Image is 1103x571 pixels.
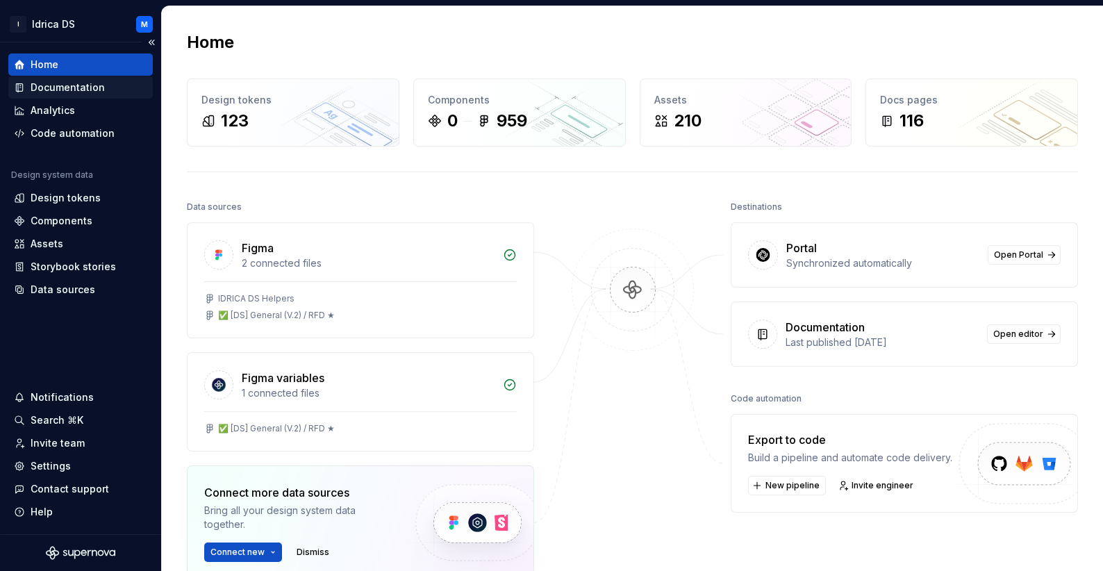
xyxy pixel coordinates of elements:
[204,543,282,562] button: Connect new
[786,240,817,256] div: Portal
[46,546,115,560] svg: Supernova Logo
[8,432,153,454] a: Invite team
[987,324,1061,344] a: Open editor
[31,505,53,519] div: Help
[428,93,611,107] div: Components
[8,53,153,76] a: Home
[8,122,153,144] a: Code automation
[218,293,295,304] div: IDRICA DS Helpers
[8,210,153,232] a: Components
[786,336,979,349] div: Last published [DATE]
[204,484,392,501] div: Connect more data sources
[31,81,105,94] div: Documentation
[786,319,865,336] div: Documentation
[994,249,1043,260] span: Open Portal
[3,9,158,39] button: IIdrica DSM
[654,93,838,107] div: Assets
[31,58,58,72] div: Home
[8,256,153,278] a: Storybook stories
[11,169,93,181] div: Design system data
[31,191,101,205] div: Design tokens
[31,214,92,228] div: Components
[187,222,534,338] a: Figma2 connected filesIDRICA DS Helpers✅ [DS] General (V.2) / RFD ★
[31,459,71,473] div: Settings
[731,389,802,408] div: Code automation
[674,110,702,132] div: 210
[413,78,626,147] a: Components0959
[834,476,920,495] a: Invite engineer
[204,504,392,531] div: Bring all your design system data together.
[187,352,534,452] a: Figma variables1 connected files✅ [DS] General (V.2) / RFD ★
[731,197,782,217] div: Destinations
[221,110,249,132] div: 123
[852,480,913,491] span: Invite engineer
[748,431,952,448] div: Export to code
[31,126,115,140] div: Code automation
[8,386,153,408] button: Notifications
[786,256,979,270] div: Synchronized automatically
[31,390,94,404] div: Notifications
[31,260,116,274] div: Storybook stories
[297,547,329,558] span: Dismiss
[8,233,153,255] a: Assets
[31,283,95,297] div: Data sources
[880,93,1063,107] div: Docs pages
[32,17,75,31] div: Idrica DS
[497,110,527,132] div: 959
[8,187,153,209] a: Design tokens
[447,110,458,132] div: 0
[218,423,335,434] div: ✅ [DS] General (V.2) / RFD ★
[640,78,852,147] a: Assets210
[187,31,234,53] h2: Home
[899,110,924,132] div: 116
[242,370,324,386] div: Figma variables
[993,329,1043,340] span: Open editor
[31,436,85,450] div: Invite team
[10,16,26,33] div: I
[8,409,153,431] button: Search ⌘K
[201,93,385,107] div: Design tokens
[8,279,153,301] a: Data sources
[141,19,148,30] div: M
[8,501,153,523] button: Help
[242,240,274,256] div: Figma
[865,78,1078,147] a: Docs pages116
[8,455,153,477] a: Settings
[8,99,153,122] a: Analytics
[31,482,109,496] div: Contact support
[8,478,153,500] button: Contact support
[142,33,161,52] button: Collapse sidebar
[8,76,153,99] a: Documentation
[187,78,399,147] a: Design tokens123
[187,197,242,217] div: Data sources
[210,547,265,558] span: Connect new
[31,104,75,117] div: Analytics
[748,451,952,465] div: Build a pipeline and automate code delivery.
[242,386,495,400] div: 1 connected files
[988,245,1061,265] a: Open Portal
[242,256,495,270] div: 2 connected files
[748,476,826,495] button: New pipeline
[218,310,335,321] div: ✅ [DS] General (V.2) / RFD ★
[765,480,820,491] span: New pipeline
[31,237,63,251] div: Assets
[31,413,83,427] div: Search ⌘K
[290,543,335,562] button: Dismiss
